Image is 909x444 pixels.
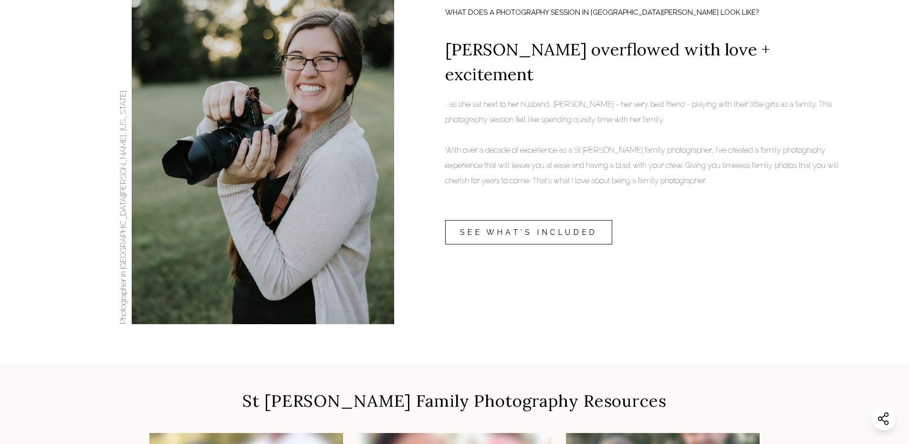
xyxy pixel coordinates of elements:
button: Share this website [872,407,896,431]
a: SEE WHAT'S INCLUDED [445,220,612,244]
p: With over a decade of experience as a St [PERSON_NAME] family photographer, I’ve created a family... [445,143,840,189]
h3: [PERSON_NAME] overflowed with love + excitement [445,37,840,87]
h2: St [PERSON_NAME] Family Photography Resources [242,365,666,423]
h2: WHAT DOES A PHOTOGRAPHY SESSION IN [GEOGRAPHIC_DATA][PERSON_NAME] LOOK LIKE? [445,7,840,18]
p: ...as she sat next to her husband, [PERSON_NAME] - her very best friend - playing with their litt... [445,97,840,127]
p: Photographer in [GEOGRAPHIC_DATA][PERSON_NAME], [US_STATE] [70,91,129,324]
